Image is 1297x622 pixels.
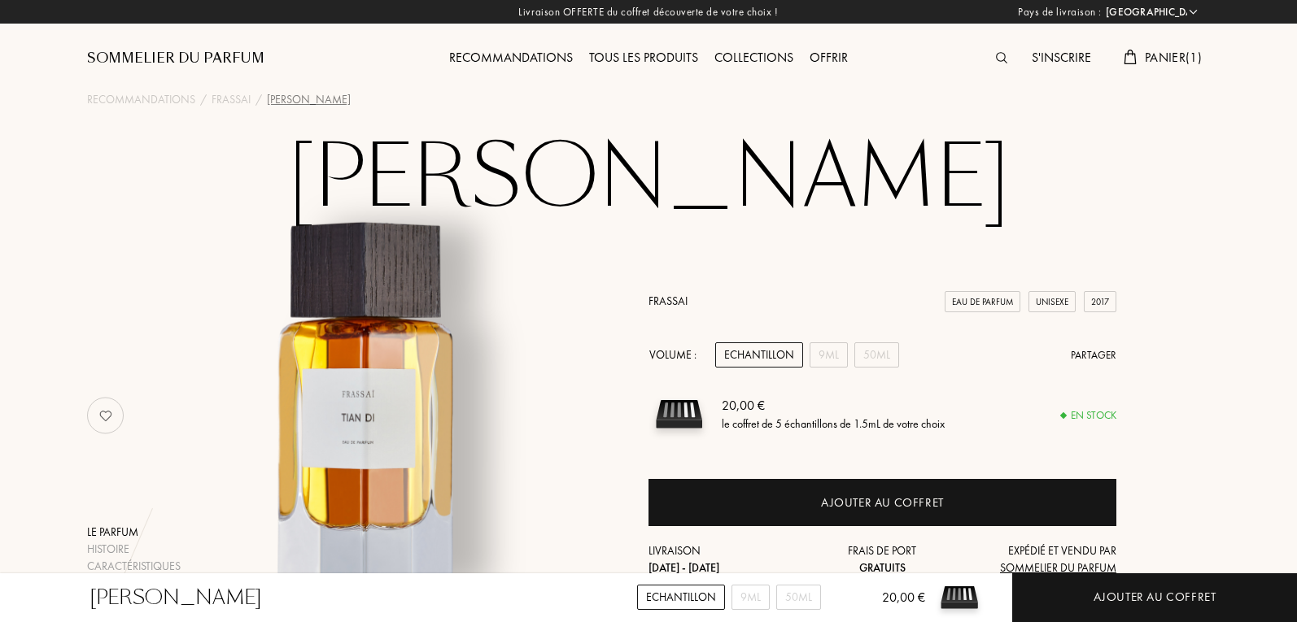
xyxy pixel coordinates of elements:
[648,342,705,368] div: Volume :
[637,585,725,610] div: Echantillon
[1145,49,1202,66] span: Panier ( 1 )
[242,133,1055,223] h1: [PERSON_NAME]
[805,542,961,576] div: Frais de port
[581,48,706,69] div: Tous les produits
[706,49,801,66] a: Collections
[212,91,251,108] a: Frassai
[90,583,262,612] div: [PERSON_NAME]
[1018,4,1102,20] span: Pays de livraison :
[801,48,856,69] div: Offrir
[960,542,1116,576] div: Expédié et vendu par
[821,494,944,512] div: Ajouter au coffret
[854,342,899,368] div: 50mL
[648,384,710,445] img: sample box
[255,91,262,108] div: /
[722,396,945,415] div: 20,00 €
[1124,50,1137,64] img: cart.svg
[801,49,856,66] a: Offrir
[87,49,264,68] a: Sommelier du Parfum
[715,342,803,368] div: Echantillon
[1084,291,1116,313] div: 2017
[87,524,181,541] div: Le parfum
[1071,347,1116,363] div: Partager
[90,399,122,432] img: no_like_p.png
[648,560,719,575] span: [DATE] - [DATE]
[731,585,770,610] div: 9mL
[441,48,581,69] div: Recommandations
[776,585,821,610] div: 50mL
[87,558,181,575] div: Caractéristiques
[441,49,581,66] a: Recommandations
[996,52,1007,63] img: search_icn.svg
[167,207,570,609] img: Tian Di Frassai
[722,415,945,433] div: le coffret de 5 échantillons de 1.5mL de votre choix
[200,91,207,108] div: /
[267,91,351,108] div: [PERSON_NAME]
[648,294,688,308] a: Frassai
[935,573,984,622] img: sample box sommelier du parfum
[856,588,925,622] div: 20,00 €
[87,91,195,108] a: Recommandations
[945,291,1020,313] div: Eau de Parfum
[1094,588,1216,607] div: Ajouter au coffret
[810,342,848,368] div: 9mL
[1028,291,1076,313] div: Unisexe
[1000,560,1116,575] span: Sommelier du Parfum
[1024,49,1099,66] a: S'inscrire
[1024,48,1099,69] div: S'inscrire
[1061,407,1116,424] div: En stock
[859,560,906,575] span: Gratuits
[581,49,706,66] a: Tous les produits
[706,48,801,69] div: Collections
[87,541,181,558] div: Histoire
[648,542,805,576] div: Livraison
